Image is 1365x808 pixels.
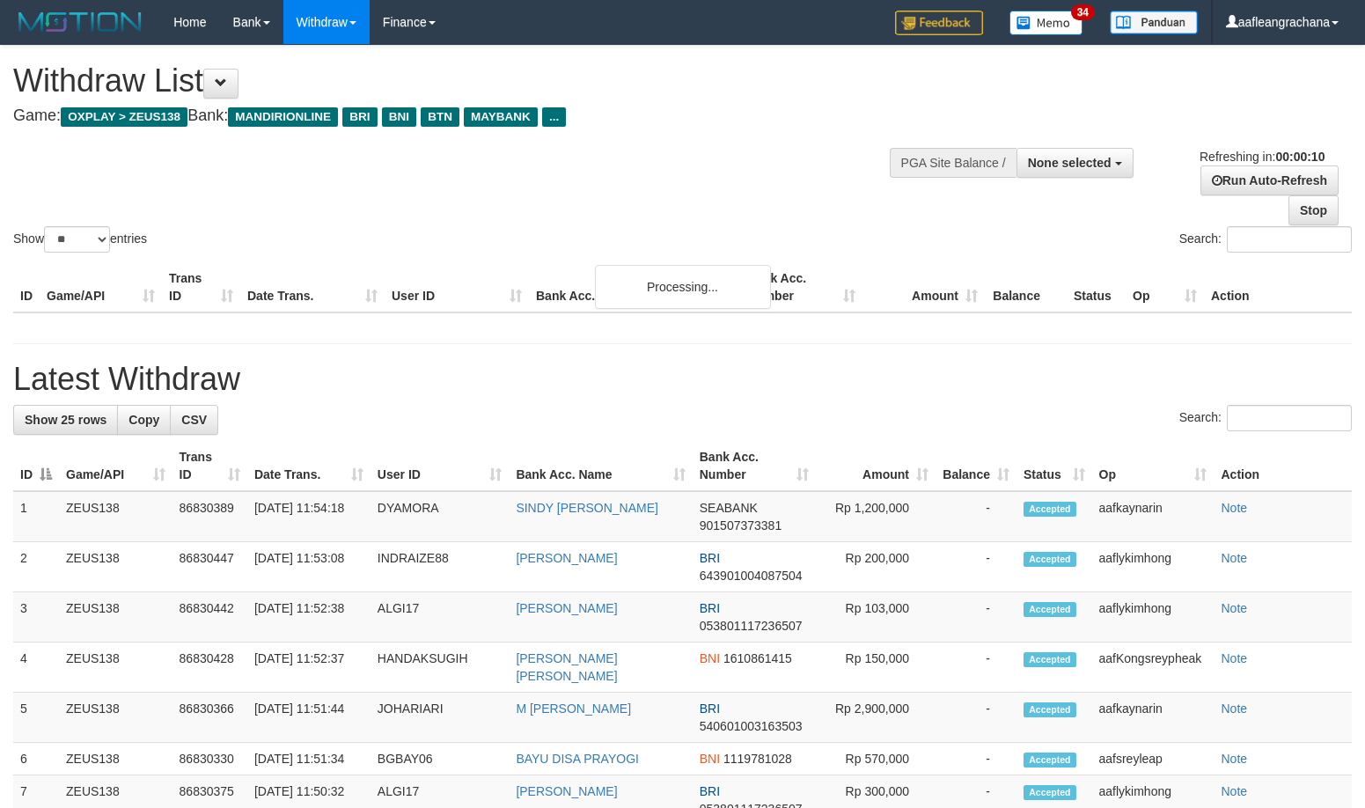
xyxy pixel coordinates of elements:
td: 2 [13,542,59,592]
th: Op: activate to sort column ascending [1092,441,1215,491]
h1: Latest Withdraw [13,362,1352,397]
span: Accepted [1024,753,1076,768]
td: ZEUS138 [59,542,172,592]
span: Copy 053801117236507 to clipboard [700,619,803,633]
th: Bank Acc. Name: activate to sort column ascending [509,441,692,491]
th: Op [1126,262,1204,312]
a: [PERSON_NAME] [516,601,617,615]
td: 5 [13,693,59,743]
td: - [936,542,1016,592]
td: DYAMORA [371,491,510,542]
span: BNI [382,107,416,127]
span: Refreshing in: [1200,150,1325,164]
th: Amount: activate to sort column ascending [816,441,936,491]
div: PGA Site Balance / [890,148,1016,178]
td: [DATE] 11:54:18 [247,491,371,542]
span: Accepted [1024,702,1076,717]
td: aafkaynarin [1092,491,1215,542]
img: Feedback.jpg [895,11,983,35]
td: - [936,743,1016,775]
img: MOTION_logo.png [13,9,147,35]
h4: Game: Bank: [13,107,892,125]
td: aafkaynarin [1092,693,1215,743]
td: aaflykimhong [1092,542,1215,592]
img: Button%20Memo.svg [1009,11,1083,35]
th: Status [1067,262,1126,312]
td: Rp 200,000 [816,542,936,592]
span: BTN [421,107,459,127]
span: ... [542,107,566,127]
td: [DATE] 11:51:44 [247,693,371,743]
td: ZEUS138 [59,743,172,775]
a: [PERSON_NAME] [516,551,617,565]
span: BNI [700,651,720,665]
span: SEABANK [700,501,758,515]
td: 86830428 [172,643,247,693]
td: 86830366 [172,693,247,743]
th: Status: activate to sort column ascending [1016,441,1092,491]
td: [DATE] 11:52:38 [247,592,371,643]
td: - [936,592,1016,643]
td: - [936,643,1016,693]
td: - [936,491,1016,542]
td: Rp 2,900,000 [816,693,936,743]
a: Copy [117,405,171,435]
select: Showentries [44,226,110,253]
td: Rp 150,000 [816,643,936,693]
th: User ID [385,262,529,312]
td: JOHARIARI [371,693,510,743]
span: OXPLAY > ZEUS138 [61,107,187,127]
td: aaflykimhong [1092,592,1215,643]
span: BRI [700,601,720,615]
th: Amount [862,262,985,312]
span: Accepted [1024,652,1076,667]
span: BRI [700,551,720,565]
th: User ID: activate to sort column ascending [371,441,510,491]
a: Note [1221,551,1247,565]
div: Processing... [595,265,771,309]
span: BRI [700,701,720,716]
th: Bank Acc. Number: activate to sort column ascending [693,441,816,491]
span: None selected [1028,156,1112,170]
label: Search: [1179,405,1352,431]
td: BGBAY06 [371,743,510,775]
a: Note [1221,701,1247,716]
td: [DATE] 11:51:34 [247,743,371,775]
td: [DATE] 11:52:37 [247,643,371,693]
td: Rp 1,200,000 [816,491,936,542]
th: Action [1214,441,1352,491]
td: 3 [13,592,59,643]
th: ID [13,262,40,312]
span: Copy 1119781028 to clipboard [723,752,792,766]
td: HANDAKSUGIH [371,643,510,693]
td: ZEUS138 [59,693,172,743]
a: CSV [170,405,218,435]
td: 86830442 [172,592,247,643]
strong: 00:00:10 [1275,150,1325,164]
th: Trans ID [162,262,240,312]
a: [PERSON_NAME] [PERSON_NAME] [516,651,617,683]
a: SINDY [PERSON_NAME] [516,501,658,515]
span: BNI [700,752,720,766]
td: - [936,693,1016,743]
a: Show 25 rows [13,405,118,435]
td: 6 [13,743,59,775]
a: Note [1221,651,1247,665]
span: Copy 901507373381 to clipboard [700,518,782,533]
td: [DATE] 11:53:08 [247,542,371,592]
th: Date Trans.: activate to sort column ascending [247,441,371,491]
a: [PERSON_NAME] [516,784,617,798]
a: Note [1221,501,1247,515]
td: ZEUS138 [59,491,172,542]
td: Rp 570,000 [816,743,936,775]
input: Search: [1227,405,1352,431]
span: BRI [700,784,720,798]
label: Search: [1179,226,1352,253]
th: Date Trans. [240,262,385,312]
th: Game/API: activate to sort column ascending [59,441,172,491]
span: Accepted [1024,552,1076,567]
h1: Withdraw List [13,63,892,99]
span: Accepted [1024,602,1076,617]
td: ZEUS138 [59,592,172,643]
th: Trans ID: activate to sort column ascending [172,441,247,491]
